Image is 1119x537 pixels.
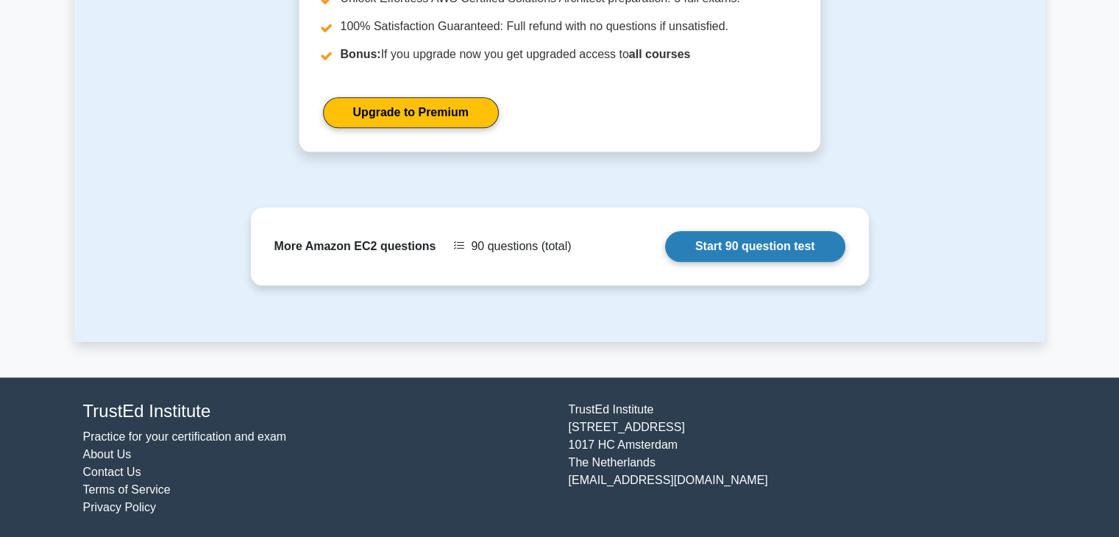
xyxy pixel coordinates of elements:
[83,501,157,513] a: Privacy Policy
[83,401,551,422] h4: TrustEd Institute
[560,401,1045,516] div: TrustEd Institute [STREET_ADDRESS] 1017 HC Amsterdam The Netherlands [EMAIL_ADDRESS][DOMAIN_NAME]
[83,448,132,460] a: About Us
[323,97,499,128] a: Upgrade to Premium
[665,231,845,262] a: Start 90 question test
[83,483,171,496] a: Terms of Service
[83,430,287,443] a: Practice for your certification and exam
[83,466,141,478] a: Contact Us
